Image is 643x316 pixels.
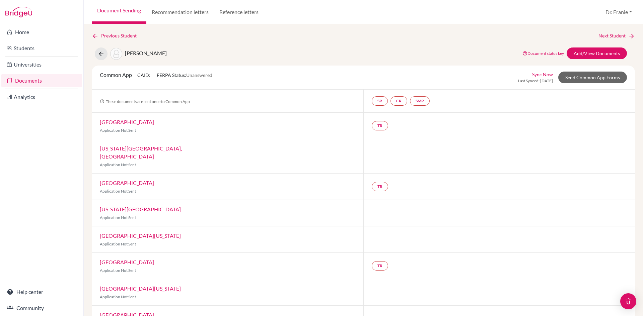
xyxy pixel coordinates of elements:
a: Sync Now [532,71,553,78]
a: SR [372,96,388,106]
a: Students [1,41,82,55]
a: Add/View Documents [567,47,627,59]
a: [GEOGRAPHIC_DATA][US_STATE] [100,232,181,239]
a: Universities [1,58,82,71]
a: Home [1,25,82,39]
span: CAID: [137,72,151,78]
span: Application Not Sent [100,241,136,246]
span: Unanswered [186,72,212,78]
span: Application Not Sent [100,268,136,273]
div: Open Intercom Messenger [620,293,636,309]
img: Bridge-U [5,7,32,17]
span: Application Not Sent [100,128,136,133]
span: Last Synced: [DATE] [518,78,553,84]
span: Application Not Sent [100,294,136,299]
a: Document status key [522,51,564,56]
a: [GEOGRAPHIC_DATA] [100,119,154,125]
a: [GEOGRAPHIC_DATA] [100,259,154,265]
a: Next Student [598,32,635,39]
a: CR [390,96,407,106]
a: Documents [1,74,82,87]
a: TR [372,182,388,191]
a: Previous Student [92,32,142,39]
span: Common App [100,72,132,78]
button: Dr. Eranie [602,6,635,18]
a: Help center [1,285,82,299]
a: [GEOGRAPHIC_DATA][US_STATE] [100,285,181,292]
span: Application Not Sent [100,162,136,167]
a: SMR [410,96,430,106]
span: [PERSON_NAME] [125,50,167,56]
a: Community [1,301,82,315]
a: Analytics [1,90,82,104]
span: Application Not Sent [100,189,136,194]
span: Application Not Sent [100,215,136,220]
a: [US_STATE][GEOGRAPHIC_DATA], [GEOGRAPHIC_DATA] [100,145,182,160]
a: TR [372,121,388,130]
a: [US_STATE][GEOGRAPHIC_DATA] [100,206,181,212]
a: [GEOGRAPHIC_DATA] [100,180,154,186]
a: Send Common App Forms [558,72,627,83]
span: FERPA Status: [157,72,212,78]
a: TR [372,261,388,271]
span: These documents are sent once to Common App [100,99,190,104]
